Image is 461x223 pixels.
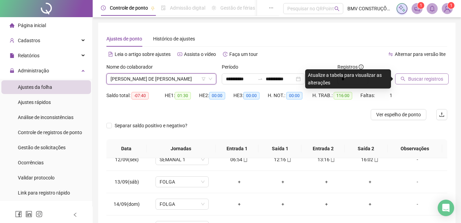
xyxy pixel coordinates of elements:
[395,73,449,84] button: Buscar registros
[170,5,205,11] span: Admissão digital
[108,52,113,57] span: file-text
[114,201,140,207] span: 14/09(dom)
[354,200,386,208] div: +
[450,3,452,8] span: 1
[229,51,258,57] span: Faça um tour
[373,157,379,162] span: mobile
[10,23,14,28] span: home
[160,154,205,165] span: SEMANAL 1
[18,160,44,165] span: Ocorrências
[165,92,199,99] div: HE 1:
[177,52,182,57] span: youtube
[131,92,149,99] span: -07:40
[233,92,268,99] div: HE 3:
[106,36,142,42] span: Ajustes de ponto
[359,64,364,69] span: info-circle
[301,139,344,158] th: Entrada 2
[257,76,263,82] span: to
[420,3,422,8] span: 1
[18,68,49,73] span: Administração
[398,5,406,12] img: sparkle-icon.fc2bf0ac1784a2077858766a79e2daf3.svg
[258,139,301,158] th: Saída 1
[286,157,291,162] span: mobile
[223,156,255,163] div: 06:54
[208,77,212,81] span: down
[330,157,335,162] span: mobile
[222,63,243,71] label: Período
[269,5,274,10] span: ellipsis
[388,52,393,57] span: swap
[220,5,255,11] span: Gestão de férias
[442,3,452,14] img: 66634
[201,77,206,81] span: filter
[199,92,233,99] div: HE 2:
[401,77,405,81] span: search
[354,178,386,186] div: +
[10,38,14,43] span: user-add
[18,53,39,58] span: Relatórios
[175,92,191,99] span: 01:30
[354,156,386,163] div: 16:02
[242,157,248,162] span: mobile
[337,63,364,71] span: Registros
[439,112,445,117] span: upload
[18,175,55,180] span: Validar protocolo
[334,6,339,11] span: search
[36,211,43,218] span: instagram
[347,5,392,12] span: BMV CONSTRUÇÕES E INCORPORAÇÕES
[110,5,148,11] span: Controle de ponto
[115,51,171,57] span: Leia o artigo sobre ajustes
[160,199,205,209] span: FOLGA
[438,200,454,216] div: Open Intercom Messenger
[414,5,420,12] span: notification
[115,179,139,185] span: 13/09(sáb)
[115,157,139,162] span: 12/09(sex)
[266,200,299,208] div: +
[243,92,260,99] span: 00:00
[268,92,312,99] div: H. NOT.:
[388,139,442,158] th: Observações
[310,178,343,186] div: +
[397,200,438,208] div: -
[18,23,46,28] span: Página inicial
[18,145,66,150] span: Gestão de solicitações
[151,6,155,10] span: pushpin
[18,99,51,105] span: Ajustes rápidos
[25,211,32,218] span: linkedin
[310,156,343,163] div: 13:16
[266,178,299,186] div: +
[73,212,78,217] span: left
[360,93,376,98] span: Faltas:
[448,2,454,9] sup: Atualize o seu contato no menu Meus Dados
[371,109,426,120] button: Ver espelho de ponto
[160,177,205,187] span: FOLGA
[223,178,255,186] div: +
[101,5,106,10] span: clock-circle
[147,139,216,158] th: Jornadas
[18,84,52,90] span: Ajustes da folha
[10,53,14,58] span: file
[345,139,388,158] th: Saída 2
[106,139,147,158] th: Data
[257,76,263,82] span: swap-right
[18,190,70,196] span: Link para registro rápido
[211,5,216,10] span: sun
[184,51,216,57] span: Assista o vídeo
[216,139,258,158] th: Entrada 1
[266,156,299,163] div: 12:16
[408,75,443,83] span: Buscar registros
[111,74,212,84] span: LUCIANO AGRICOLA DE SANTANA
[209,92,225,99] span: 00:00
[223,200,255,208] div: +
[310,200,343,208] div: +
[106,92,165,99] div: Saldo total:
[18,38,40,43] span: Cadastros
[112,122,190,129] span: Separar saldo positivo e negativo?
[153,36,195,42] span: Histórico de ajustes
[106,63,157,71] label: Nome do colaborador
[312,92,360,99] div: H. TRAB.:
[334,92,352,99] span: 116:00
[393,145,437,152] span: Observações
[429,5,435,12] span: bell
[18,115,73,120] span: Análise de inconsistências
